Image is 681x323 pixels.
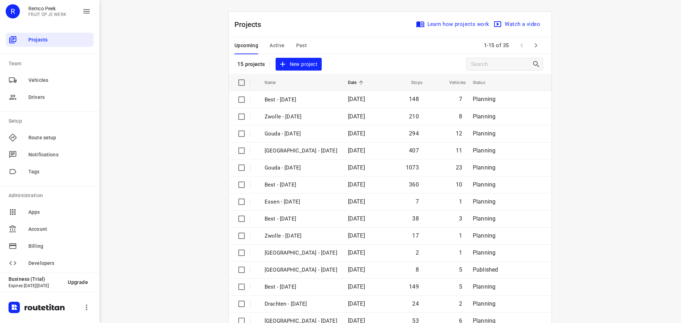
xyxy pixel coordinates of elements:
p: Gouda - Thursday [265,164,337,172]
p: Remco Peek [28,6,66,11]
span: 148 [409,96,419,102]
p: Best - Thursday [265,283,337,291]
span: 23 [456,164,462,171]
span: Planning [473,164,495,171]
span: 8 [416,266,419,273]
span: Active [270,41,284,50]
span: 3 [459,215,462,222]
span: Planning [473,198,495,205]
span: Planning [473,96,495,102]
span: Status [473,78,494,87]
div: Route setup [6,130,94,145]
span: 407 [409,147,419,154]
span: 2 [459,300,462,307]
div: R [6,4,20,18]
div: Search [532,60,543,68]
p: Best - Friday [265,96,337,104]
span: 149 [409,283,419,290]
p: 15 projects [237,61,265,67]
span: 360 [409,181,419,188]
div: Drivers [6,90,94,104]
p: Gouda - Friday [265,130,337,138]
span: Planning [473,130,495,137]
div: Developers [6,256,94,270]
span: 1 [459,198,462,205]
p: Best - Friday [265,215,337,223]
span: [DATE] [348,215,365,222]
p: Zwolle - Friday [265,113,337,121]
span: Developers [28,260,91,267]
span: 1 [459,232,462,239]
p: Gemeente Rotterdam - Thursday [265,266,337,274]
div: Notifications [6,147,94,162]
span: Upcoming [234,41,258,50]
span: Planning [473,215,495,222]
span: 38 [412,215,419,222]
p: Setup [9,117,94,125]
span: 11 [456,147,462,154]
span: Tags [28,168,91,176]
p: Zwolle - Thursday [265,147,337,155]
span: 10 [456,181,462,188]
p: Administration [9,192,94,199]
div: Account [6,222,94,236]
span: Projects [28,36,91,44]
span: Past [296,41,307,50]
span: Billing [28,243,91,250]
span: [DATE] [348,164,365,171]
span: [DATE] [348,266,365,273]
span: [DATE] [348,300,365,307]
span: 1 [459,249,462,256]
div: Billing [6,239,94,253]
span: 17 [412,232,419,239]
span: Apps [28,208,91,216]
span: Planning [473,181,495,188]
span: 8 [459,113,462,120]
p: FRUIT OP JE WERK [28,12,66,17]
span: 12 [456,130,462,137]
p: Team [9,60,94,67]
span: [DATE] [348,249,365,256]
span: Next Page [529,38,543,52]
span: 1-15 of 35 [481,38,512,53]
span: Published [473,266,498,273]
span: Drivers [28,94,91,101]
span: 24 [412,300,419,307]
span: Date [348,78,366,87]
span: [DATE] [348,130,365,137]
div: Projects [6,33,94,47]
span: [DATE] [348,232,365,239]
button: New project [276,58,322,71]
span: Notifications [28,151,91,158]
span: Vehicles [440,78,466,87]
span: Name [265,78,285,87]
span: 7 [459,96,462,102]
span: [DATE] [348,147,365,154]
span: Planning [473,147,495,154]
span: [DATE] [348,283,365,290]
span: [DATE] [348,113,365,120]
span: 294 [409,130,419,137]
p: Business (Trial) [9,276,62,282]
p: Expires [DATE][DATE] [9,283,62,288]
span: 7 [416,198,419,205]
span: [DATE] [348,181,365,188]
span: 5 [459,283,462,290]
p: Drachten - Thursday [265,300,337,308]
span: Planning [473,283,495,290]
span: Planning [473,113,495,120]
div: Vehicles [6,73,94,87]
span: Previous Page [515,38,529,52]
span: Account [28,225,91,233]
div: Tags [6,165,94,179]
p: Zwolle - Friday [265,232,337,240]
span: New project [280,60,317,69]
p: Projects [234,19,267,30]
input: Search projects [471,59,532,70]
span: Upgrade [68,279,88,285]
span: 5 [459,266,462,273]
span: Planning [473,249,495,256]
div: Apps [6,205,94,219]
span: Vehicles [28,77,91,84]
p: Essen - Friday [265,198,337,206]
